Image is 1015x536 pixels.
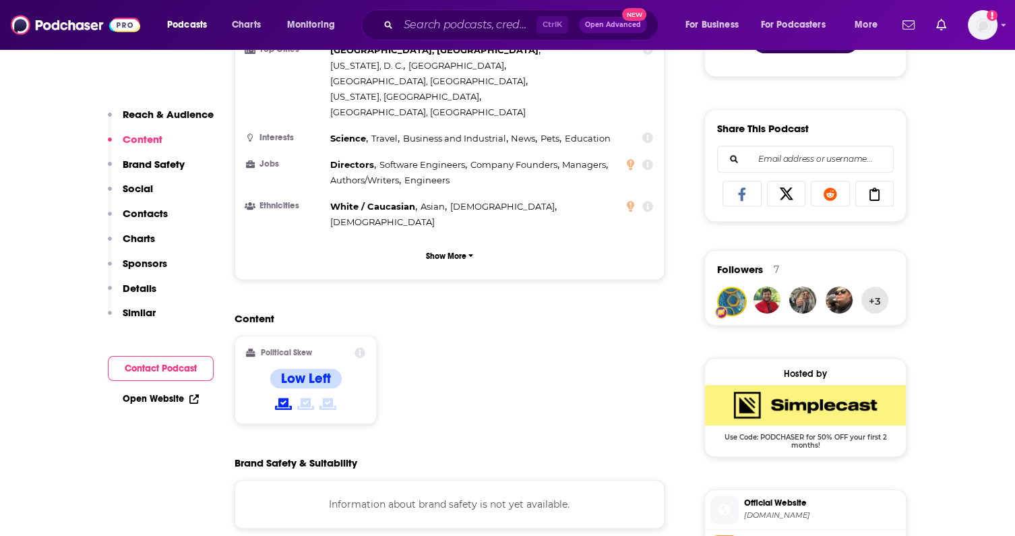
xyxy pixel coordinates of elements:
[108,158,185,183] button: Brand Safety
[330,44,539,55] span: [GEOGRAPHIC_DATA], [GEOGRAPHIC_DATA]
[729,146,882,172] input: Email address or username...
[108,207,168,232] button: Contacts
[450,201,555,212] span: [DEMOGRAPHIC_DATA]
[622,8,646,21] span: New
[11,12,140,38] img: Podchaser - Follow, Share and Rate Podcasts
[232,16,261,34] span: Charts
[710,496,900,524] a: Official Website[DOMAIN_NAME]
[123,158,185,171] p: Brand Safety
[408,60,504,71] span: [GEOGRAPHIC_DATA]
[167,16,207,34] span: Podcasts
[235,456,357,469] h2: Brand Safety & Suitability
[223,14,269,36] a: Charts
[330,157,376,173] span: ,
[811,181,850,206] a: Share on Reddit
[753,287,780,314] img: kurtlorenc
[761,16,826,34] span: For Podcasters
[968,10,997,40] img: User Profile
[108,182,153,207] button: Social
[123,232,155,245] p: Charts
[789,287,816,314] img: spudart
[371,131,400,146] span: ,
[421,201,445,212] span: Asian
[541,133,559,144] span: Pets
[330,42,541,58] span: ,
[235,480,665,529] div: Information about brand safety is not yet available.
[330,201,415,212] span: White / Caucasian
[579,17,647,33] button: Open AdvancedNew
[855,16,878,34] span: More
[718,288,745,315] a: articolate
[421,199,447,214] span: ,
[123,133,162,146] p: Content
[235,312,654,325] h2: Content
[511,133,535,144] span: News
[722,181,762,206] a: Share on Facebook
[278,14,352,36] button: open menu
[108,108,214,133] button: Reach & Audience
[676,14,756,36] button: open menu
[826,287,853,314] img: keithrconrad
[705,385,906,425] img: SimpleCast Deal: Use Code: PODCHASER for 50% OFF your first 2 months!
[774,264,779,276] div: 7
[330,107,526,117] span: [GEOGRAPHIC_DATA], [GEOGRAPHIC_DATA]
[379,159,465,170] span: Software Engineers
[987,10,997,21] svg: Add a profile image
[398,14,536,36] input: Search podcasts, credits, & more...
[330,76,526,86] span: [GEOGRAPHIC_DATA], [GEOGRAPHIC_DATA]
[403,133,506,144] span: Business and Industrial
[246,45,325,54] h3: Top Cities
[108,282,156,307] button: Details
[371,133,398,144] span: Travel
[861,287,888,314] button: +3
[717,122,809,135] h3: Share This Podcast
[330,73,528,89] span: ,
[246,202,325,210] h3: Ethnicities
[246,160,325,169] h3: Jobs
[246,243,653,268] button: Show More
[330,159,374,170] span: Directors
[714,305,728,319] img: User Badge Icon
[261,348,312,357] h2: Political Skew
[330,60,403,71] span: [US_STATE], D. C.
[562,159,606,170] span: Managers
[717,146,894,173] div: Search followers
[744,510,900,520] span: big-brains.simplecast.com
[470,157,559,173] span: ,
[330,199,417,214] span: ,
[330,131,368,146] span: ,
[931,13,952,36] a: Show notifications dropdown
[845,14,894,36] button: open menu
[685,16,739,34] span: For Business
[408,58,506,73] span: ,
[123,257,167,270] p: Sponsors
[108,232,155,257] button: Charts
[403,131,508,146] span: ,
[123,393,199,405] a: Open Website
[330,175,399,185] span: Authors/Writers
[744,497,900,509] span: Official Website
[717,263,763,276] span: Followers
[123,282,156,295] p: Details
[374,9,671,40] div: Search podcasts, credits, & more...
[123,207,168,220] p: Contacts
[565,133,611,144] span: Education
[705,368,906,380] div: Hosted by
[968,10,997,40] span: Logged in as angelahattar
[108,306,156,331] button: Similar
[470,159,557,170] span: Company Founders
[330,133,366,144] span: Science
[123,108,214,121] p: Reach & Audience
[330,173,401,188] span: ,
[108,133,162,158] button: Content
[541,131,561,146] span: ,
[897,13,920,36] a: Show notifications dropdown
[246,133,325,142] h3: Interests
[158,14,224,36] button: open menu
[281,370,331,387] h4: Low Left
[330,216,435,227] span: [DEMOGRAPHIC_DATA]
